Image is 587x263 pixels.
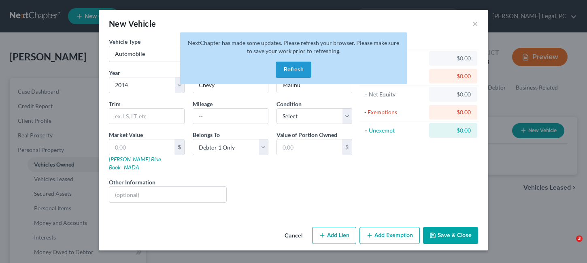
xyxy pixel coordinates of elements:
[276,100,302,108] label: Condition
[109,68,120,77] label: Year
[193,100,213,108] label: Mileage
[576,235,583,242] span: 3
[364,108,425,116] div: - Exemptions
[359,227,420,244] button: Add Exemption
[436,54,471,62] div: $0.00
[276,62,311,78] button: Refresh
[436,126,471,135] div: $0.00
[342,139,352,155] div: $
[109,109,184,124] input: ex. LS, LT, etc
[312,227,356,244] button: Add Lien
[188,39,399,54] span: NextChapter has made some updates. Please refresh your browser. Please make sure to save your wor...
[364,126,425,135] div: = Unexempt
[436,90,471,98] div: $0.00
[436,108,471,116] div: $0.00
[109,139,174,155] input: 0.00
[109,18,156,29] div: New Vehicle
[472,19,478,28] button: ×
[124,164,139,171] a: NADA
[109,178,155,186] label: Other Information
[436,72,471,80] div: $0.00
[193,131,220,138] span: Belongs To
[109,187,226,202] input: (optional)
[277,139,342,155] input: 0.00
[109,100,121,108] label: Trim
[364,90,425,98] div: = Net Equity
[109,37,140,46] label: Vehicle Type
[109,130,143,139] label: Market Value
[109,156,161,171] a: [PERSON_NAME] Blue Book
[559,235,579,255] iframe: Intercom live chat
[423,227,478,244] button: Save & Close
[278,228,309,244] button: Cancel
[276,130,337,139] label: Value of Portion Owned
[193,109,268,124] input: --
[174,139,184,155] div: $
